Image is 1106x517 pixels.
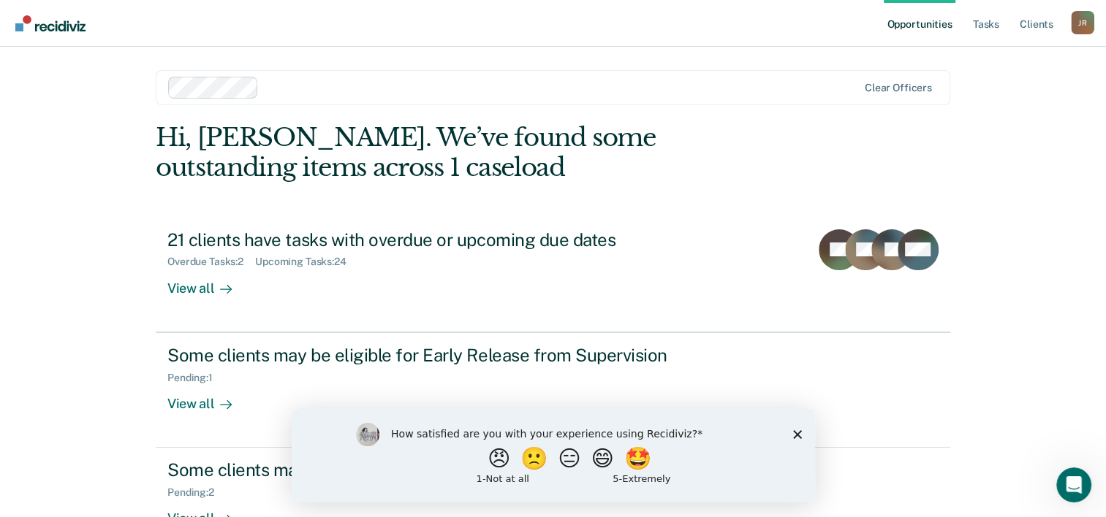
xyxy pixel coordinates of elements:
iframe: Survey by Kim from Recidiviz [292,408,815,502]
div: Some clients may be eligible for Annual Report Status [167,459,681,480]
div: Hi, [PERSON_NAME]. We’ve found some outstanding items across 1 caseload [156,123,791,183]
a: 21 clients have tasks with overdue or upcoming due datesOverdue Tasks:2Upcoming Tasks:24View all [156,218,950,332]
button: Profile dropdown button [1071,11,1094,34]
div: Overdue Tasks : 2 [167,256,255,268]
div: Upcoming Tasks : 24 [255,256,358,268]
div: Some clients may be eligible for Early Release from Supervision [167,345,681,366]
iframe: Intercom live chat [1056,467,1091,502]
div: Clear officers [865,82,932,94]
div: 21 clients have tasks with overdue or upcoming due dates [167,229,681,250]
a: Some clients may be eligible for Early Release from SupervisionPending:1View all [156,332,950,448]
img: Recidiviz [15,15,86,31]
div: Pending : 2 [167,486,226,499]
div: View all [167,383,249,412]
div: J R [1071,11,1094,34]
div: Pending : 1 [167,372,224,384]
div: View all [167,268,249,296]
